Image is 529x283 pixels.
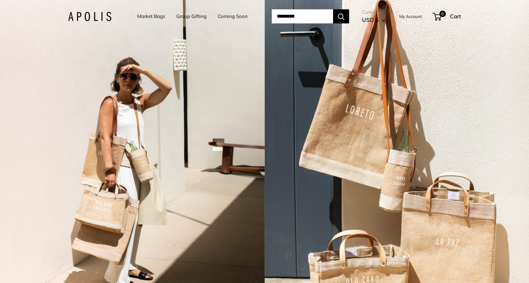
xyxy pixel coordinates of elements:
a: My Account [399,13,422,20]
a: Group Gifting [176,12,207,21]
span: USD $ [362,16,379,23]
a: 0 Cart [433,11,461,21]
a: Market Bags [137,12,165,21]
span: Currency [362,8,385,17]
a: Coming Soon [218,12,248,21]
button: Search [333,9,349,23]
img: Apolis [68,12,111,21]
span: Cart [450,13,461,20]
span: 0 [439,11,446,17]
button: USD $ [362,15,385,25]
input: Search... [272,9,333,23]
